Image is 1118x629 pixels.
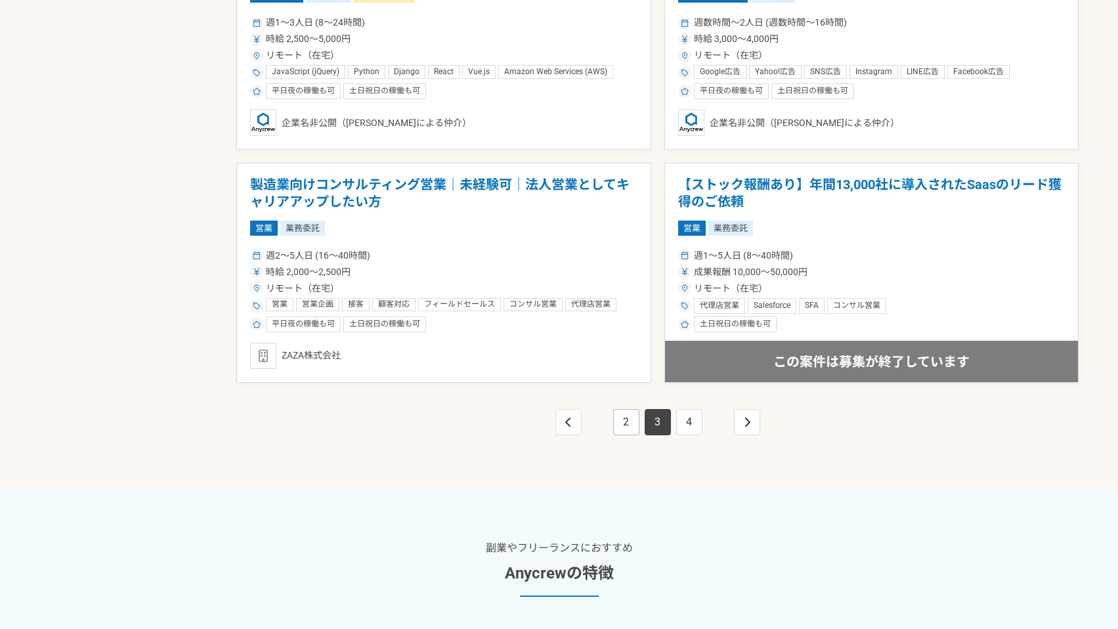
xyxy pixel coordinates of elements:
[434,67,454,77] span: React
[681,268,689,276] img: ico_currency_yen-76ea2c4c.svg
[676,409,702,435] a: Page 4
[571,299,611,310] span: 代理店営業
[394,67,419,77] span: Django
[694,316,777,332] div: 土日祝日の稼働も可
[378,299,410,310] span: 顧客対応
[678,110,1065,136] div: 企業名非公開（[PERSON_NAME]による仲介）
[266,83,341,99] div: 平日夜の稼働も可
[266,282,339,295] span: リモート（在宅）
[855,67,892,77] span: Instagram
[343,83,426,99] div: 土日祝日の稼働も可
[266,316,341,332] div: 平日夜の稼働も可
[509,299,557,310] span: コンサル営業
[354,67,379,77] span: Python
[504,67,607,77] span: Amazon Web Services (AWS)
[694,282,767,295] span: リモート（在宅）
[250,221,278,235] span: 営業
[253,19,261,27] img: ico_calendar-4541a85f.svg
[805,301,819,311] span: SFA
[613,409,639,435] a: Page 2
[280,221,325,235] span: 業務委託
[253,87,261,95] img: ico_star-c4f7eedc.svg
[250,177,637,210] h1: 製造業向けコンサルティング営業｜未経験可｜法人営業としてキャリアアップしたい方
[681,251,689,259] img: ico_calendar-4541a85f.svg
[250,343,637,369] div: ZAZA株式会社
[700,301,739,311] span: 代理店営業
[253,284,261,292] img: ico_location_pin-352ac629.svg
[272,67,339,77] span: JavaScript (jQuery)
[266,249,370,263] span: 週2〜5人日 (16〜40時間)
[681,69,689,77] img: ico_tag-f97210f0.svg
[678,110,704,136] img: logo_text_blue_01.png
[681,35,689,43] img: ico_currency_yen-76ea2c4c.svg
[266,49,339,62] span: リモート（在宅）
[681,19,689,27] img: ico_calendar-4541a85f.svg
[678,221,706,235] span: 営業
[810,67,841,77] span: SNS広告
[645,409,671,435] a: Page 3
[250,343,276,369] img: default_org_logo-42cde973f59100197ec2c8e796e4974ac8490bb5b08a0eb061ff975e4574aa76.png
[272,299,288,310] span: 営業
[665,341,1079,381] div: この案件は募集が終了しています
[253,52,261,60] img: ico_location_pin-352ac629.svg
[681,320,689,328] img: ico_star-c4f7eedc.svg
[266,265,351,279] span: 時給 2,000〜2,500円
[253,268,261,276] img: ico_currency_yen-76ea2c4c.svg
[486,540,633,556] p: 副業やフリーランスにおすすめ
[755,67,796,77] span: Yahoo!広告
[302,299,333,310] span: 営業企画
[468,67,490,77] span: Vue.js
[253,302,261,310] img: ico_tag-f97210f0.svg
[700,67,741,77] span: Google広告
[343,316,426,332] div: 土日祝日の稼働も可
[505,561,614,585] h3: Anycrewの特徴
[250,110,637,136] div: 企業名非公開（[PERSON_NAME]による仲介）
[694,83,769,99] div: 平日夜の稼働も可
[678,177,1065,210] h1: 【ストック報酬あり】年間13,000社に導入されたSaasのリード獲得のご依頼
[424,299,495,310] span: フィールドセールス
[253,320,261,328] img: ico_star-c4f7eedc.svg
[694,249,793,263] span: 週1〜5人日 (8〜40時間)
[266,32,351,46] span: 時給 2,500〜5,000円
[348,299,364,310] span: 接客
[553,409,763,435] nav: pagination
[708,221,753,235] span: 業務委託
[555,409,582,435] a: This is the first page
[833,301,880,311] span: コンサル営業
[694,16,847,30] span: 週数時間〜2人日 (週数時間〜16時間)
[694,265,807,279] span: 成果報酬 10,000〜50,000円
[681,302,689,310] img: ico_tag-f97210f0.svg
[694,49,767,62] span: リモート（在宅）
[253,69,261,77] img: ico_tag-f97210f0.svg
[253,35,261,43] img: ico_currency_yen-76ea2c4c.svg
[953,67,1004,77] span: Facebook広告
[771,83,854,99] div: 土日祝日の稼働も可
[681,284,689,292] img: ico_location_pin-352ac629.svg
[253,251,261,259] img: ico_calendar-4541a85f.svg
[907,67,939,77] span: LINE広告
[681,87,689,95] img: ico_star-c4f7eedc.svg
[681,52,689,60] img: ico_location_pin-352ac629.svg
[266,16,365,30] span: 週1〜3人日 (8〜24時間)
[250,110,276,136] img: logo_text_blue_01.png
[694,32,779,46] span: 時給 3,000〜4,000円
[754,301,790,311] span: Salesforce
